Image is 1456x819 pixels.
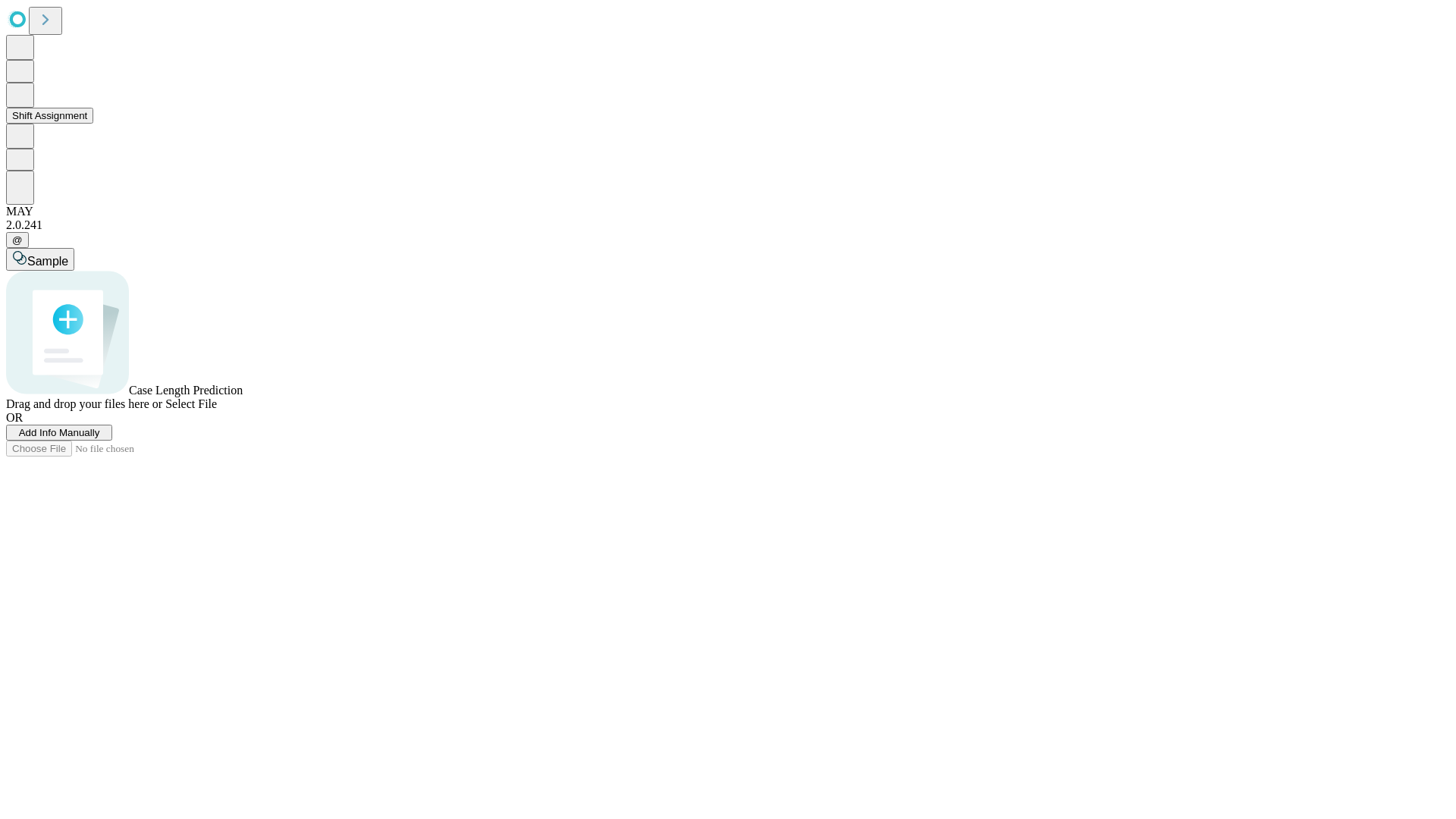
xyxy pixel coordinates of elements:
[27,255,68,268] span: Sample
[165,397,217,410] span: Select File
[6,108,93,124] button: Shift Assignment
[6,248,74,271] button: Sample
[12,234,23,246] span: @
[6,205,1450,218] div: MAY
[6,425,112,441] button: Add Info Manually
[6,218,1450,232] div: 2.0.241
[129,384,243,397] span: Case Length Prediction
[6,397,162,410] span: Drag and drop your files here or
[6,232,29,248] button: @
[19,427,100,438] span: Add Info Manually
[6,411,23,424] span: OR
